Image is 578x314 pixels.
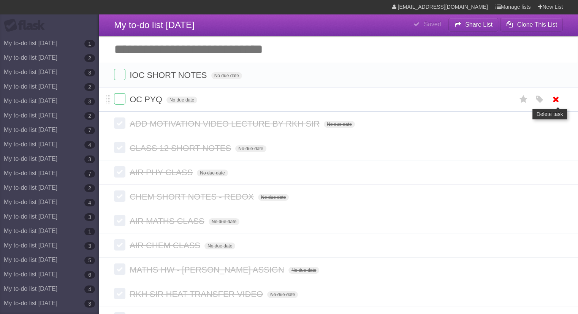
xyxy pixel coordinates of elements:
span: MATHS HW - [PERSON_NAME] ASSIGN [130,265,286,274]
span: RKH SIR HEAT TRANSFER VIDEO [130,289,265,299]
b: 7 [84,127,95,134]
span: No due date [197,170,228,176]
b: 3 [84,155,95,163]
span: No due date [166,97,197,103]
label: Done [114,166,125,178]
label: Done [114,117,125,129]
b: 5 [84,257,95,264]
span: AIR MATHS CLASS [130,216,206,226]
span: No due date [288,267,319,274]
b: 7 [84,170,95,178]
span: No due date [258,194,289,201]
b: 6 [84,271,95,279]
span: No due date [235,145,266,152]
b: 2 [84,54,95,62]
b: Share List [465,21,492,28]
b: 2 [84,184,95,192]
span: IOC SHORT NOTES [130,70,209,80]
span: No due date [267,291,298,298]
span: CHEM SHORT NOTES - REDOX [130,192,256,201]
span: AIR CHEM CLASS [130,241,202,250]
b: Clone This List [517,21,557,28]
label: Done [114,239,125,251]
b: 3 [84,242,95,250]
label: Done [114,288,125,299]
b: 3 [84,213,95,221]
span: CLASS 12 SHORT NOTES [130,143,233,153]
b: Saved [424,21,441,27]
b: 1 [84,40,95,48]
label: Done [114,215,125,226]
b: 3 [84,300,95,308]
span: No due date [211,72,242,79]
span: ADD MOTIVATION VIDEO LECTURE BY RKH SIR [130,119,321,128]
label: Star task [516,93,531,106]
label: Done [114,263,125,275]
b: 4 [84,199,95,206]
b: 2 [84,112,95,120]
button: Share List [448,18,499,32]
b: 4 [84,141,95,149]
label: Done [114,69,125,80]
span: AIR PHY CLASS [130,168,195,177]
button: Clone This List [500,18,563,32]
span: OC PYQ [130,95,164,104]
span: My to-do list [DATE] [114,20,195,30]
b: 1 [84,228,95,235]
b: 4 [84,285,95,293]
div: Flask [4,19,49,32]
label: Done [114,93,125,105]
b: 3 [84,69,95,76]
label: Done [114,190,125,202]
b: 3 [84,98,95,105]
span: No due date [204,243,235,249]
span: No due date [324,121,355,128]
b: 2 [84,83,95,91]
span: No due date [209,218,239,225]
label: Done [114,142,125,153]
